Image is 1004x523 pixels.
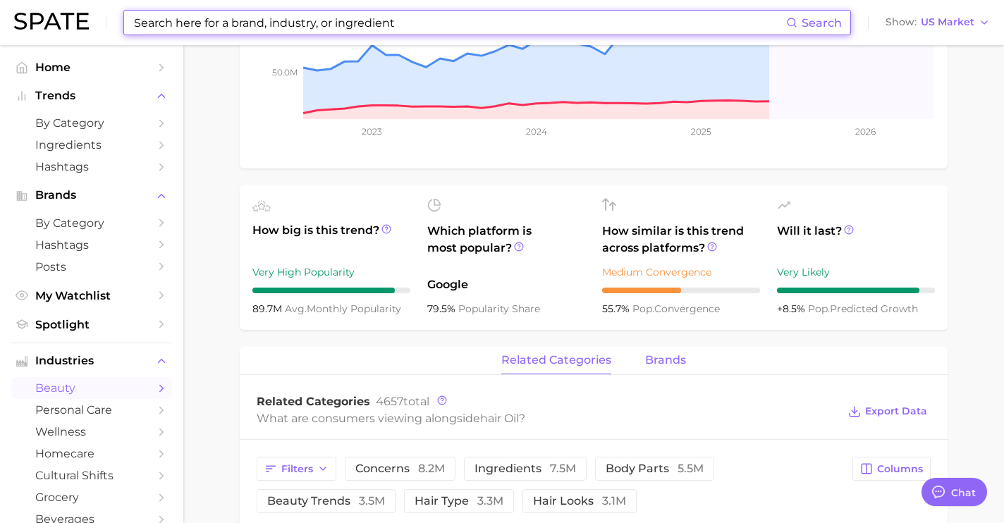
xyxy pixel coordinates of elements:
a: personal care [11,399,172,421]
span: cultural shifts [35,469,148,482]
button: Industries [11,350,172,371]
a: wellness [11,421,172,443]
span: 3.3m [477,494,503,507]
span: 55.7% [602,302,632,315]
span: How big is this trend? [252,222,410,257]
div: Medium Convergence [602,264,760,281]
span: hair type [415,496,503,507]
tspan: 2026 [855,126,876,137]
span: body parts [606,463,704,474]
a: by Category [11,212,172,234]
tspan: 2023 [362,126,382,137]
span: +8.5% [777,302,808,315]
span: ingredients [475,463,576,474]
span: beauty trends [267,496,385,507]
div: 9 / 10 [777,288,935,293]
span: grocery [35,491,148,504]
span: 4657 [376,395,403,408]
span: homecare [35,447,148,460]
span: Posts [35,260,148,273]
span: Hashtags [35,238,148,252]
span: 8.2m [418,462,445,475]
span: by Category [35,216,148,230]
button: Brands [11,185,172,206]
span: beauty [35,381,148,395]
tspan: 2024 [526,126,547,137]
a: Hashtags [11,156,172,178]
span: popularity share [458,302,540,315]
tspan: 2025 [691,126,711,137]
span: 79.5% [427,302,458,315]
button: ShowUS Market [882,13,993,32]
span: 3.1m [602,494,626,507]
a: grocery [11,486,172,508]
span: wellness [35,425,148,438]
input: Search here for a brand, industry, or ingredient [133,11,786,35]
span: convergence [632,302,720,315]
span: Show [886,18,917,26]
div: Very High Popularity [252,264,410,281]
span: 3.5m [359,494,385,507]
span: hair oil [480,412,519,425]
abbr: average [285,302,307,315]
div: 5 / 10 [602,288,760,293]
span: 7.5m [550,462,576,475]
span: Search [802,16,842,30]
abbr: popularity index [808,302,830,315]
span: brands [645,354,686,367]
span: Ingredients [35,138,148,152]
div: Very Likely [777,264,935,281]
a: beauty [11,377,172,399]
span: Which platform is most popular? [427,223,585,269]
button: Filters [257,457,336,481]
a: Ingredients [11,134,172,156]
span: personal care [35,403,148,417]
button: Trends [11,85,172,106]
span: Spotlight [35,318,148,331]
button: Columns [852,457,931,481]
a: cultural shifts [11,464,172,486]
img: SPATE [14,13,89,30]
a: Home [11,56,172,78]
span: My Watchlist [35,289,148,302]
div: What are consumers viewing alongside ? [257,409,838,428]
span: Will it last? [777,223,935,257]
span: Hashtags [35,160,148,173]
a: homecare [11,443,172,464]
button: Export Data [845,402,931,422]
span: related categories [501,354,611,367]
div: 9 / 10 [252,288,410,293]
span: monthly popularity [285,302,401,315]
span: Google [427,276,585,293]
span: Export Data [865,405,927,417]
span: Brands [35,189,148,202]
a: Posts [11,256,172,278]
span: 5.5m [678,462,704,475]
a: by Category [11,112,172,134]
span: hair looks [533,496,626,507]
span: Related Categories [257,395,370,408]
span: Trends [35,90,148,102]
span: How similar is this trend across platforms? [602,223,760,257]
span: US Market [921,18,974,26]
span: predicted growth [808,302,918,315]
abbr: popularity index [632,302,654,315]
span: Home [35,61,148,74]
a: My Watchlist [11,285,172,307]
a: Hashtags [11,234,172,256]
span: Columns [877,463,923,475]
a: Spotlight [11,314,172,336]
span: by Category [35,116,148,130]
span: 89.7m [252,302,285,315]
span: Filters [281,463,313,475]
span: total [376,395,429,408]
span: concerns [355,463,445,474]
span: Industries [35,355,148,367]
